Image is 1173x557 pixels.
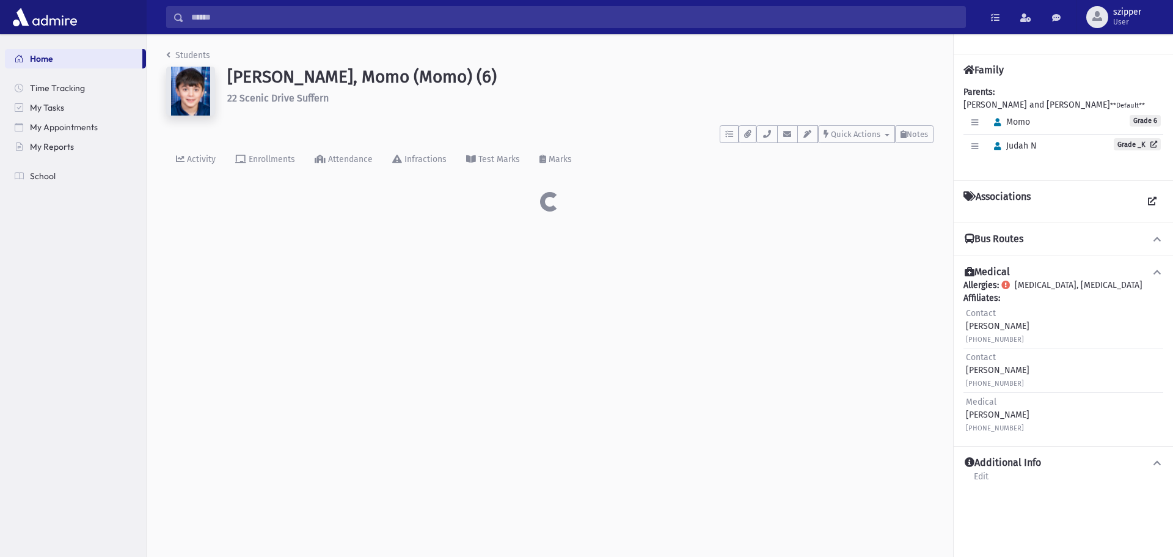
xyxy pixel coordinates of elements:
a: Students [166,50,210,61]
b: Allergies: [963,280,999,290]
h6: 22 Scenic Drive Suffern [227,92,934,104]
span: My Reports [30,141,74,152]
span: Grade 6 [1130,115,1161,127]
small: [PHONE_NUMBER] [966,424,1024,432]
div: [PERSON_NAME] [966,351,1029,389]
b: Parents: [963,87,995,97]
a: View all Associations [1141,191,1163,213]
h4: Additional Info [965,457,1041,470]
a: My Appointments [5,117,146,137]
h4: Bus Routes [965,233,1023,246]
div: Marks [546,154,572,164]
div: Attendance [326,154,373,164]
a: Marks [530,143,582,177]
a: Time Tracking [5,78,146,98]
a: Test Marks [456,143,530,177]
span: szipper [1113,7,1141,17]
button: Notes [895,125,934,143]
span: Contact [966,352,996,363]
a: Home [5,49,142,68]
a: Infractions [382,143,456,177]
a: Enrollments [225,143,305,177]
button: Quick Actions [818,125,895,143]
div: Infractions [402,154,447,164]
b: Affiliates: [963,293,1000,303]
small: [PHONE_NUMBER] [966,336,1024,344]
span: Momo [988,117,1030,127]
button: Medical [963,266,1163,279]
div: Activity [185,154,216,164]
nav: breadcrumb [166,49,210,67]
span: School [30,171,56,182]
span: Quick Actions [831,130,880,139]
span: Home [30,53,53,64]
h4: Associations [963,191,1031,213]
span: Judah N [988,141,1037,151]
span: My Tasks [30,102,64,113]
input: Search [184,6,965,28]
h4: Family [963,64,1004,76]
a: My Reports [5,137,146,157]
a: Grade _K [1114,138,1161,150]
a: Activity [166,143,225,177]
a: School [5,166,146,186]
span: My Appointments [30,122,98,133]
span: Notes [907,130,928,139]
button: Additional Info [963,457,1163,470]
div: [PERSON_NAME] and [PERSON_NAME] [963,86,1163,171]
a: Edit [973,470,989,492]
span: Contact [966,308,996,319]
div: [PERSON_NAME] [966,396,1029,434]
div: Enrollments [246,154,295,164]
small: [PHONE_NUMBER] [966,380,1024,388]
button: Email Templates [797,125,818,143]
span: Time Tracking [30,83,85,94]
h4: Medical [965,266,1010,279]
div: Test Marks [476,154,520,164]
div: [MEDICAL_DATA], [MEDICAL_DATA] [963,279,1163,437]
img: AdmirePro [10,5,80,29]
span: User [1113,17,1141,27]
h1: [PERSON_NAME], Momo (Momo) (6) [227,67,934,87]
button: Bus Routes [963,233,1163,246]
span: Medical [966,397,996,407]
div: [PERSON_NAME] [966,307,1029,345]
a: Attendance [305,143,382,177]
a: My Tasks [5,98,146,117]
